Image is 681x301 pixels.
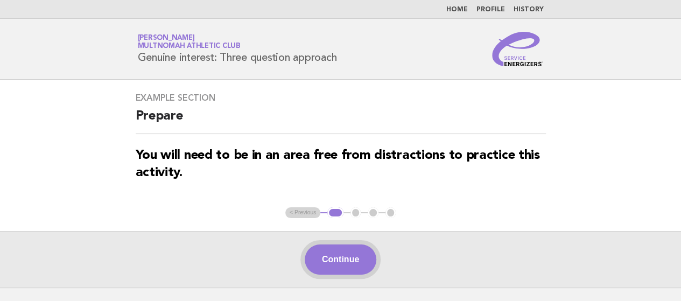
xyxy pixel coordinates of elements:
[446,6,468,13] a: Home
[136,108,546,134] h2: Prepare
[136,93,546,103] h3: Example Section
[327,207,343,218] button: 1
[305,244,376,275] button: Continue
[476,6,505,13] a: Profile
[138,35,337,63] h1: Genuine interest: Three question approach
[136,149,540,179] strong: You will need to be in an area free from distractions to practice this activity.
[138,34,241,50] a: [PERSON_NAME]Multnomah Athletic Club
[492,32,544,66] img: Service Energizers
[514,6,544,13] a: History
[138,43,241,50] span: Multnomah Athletic Club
